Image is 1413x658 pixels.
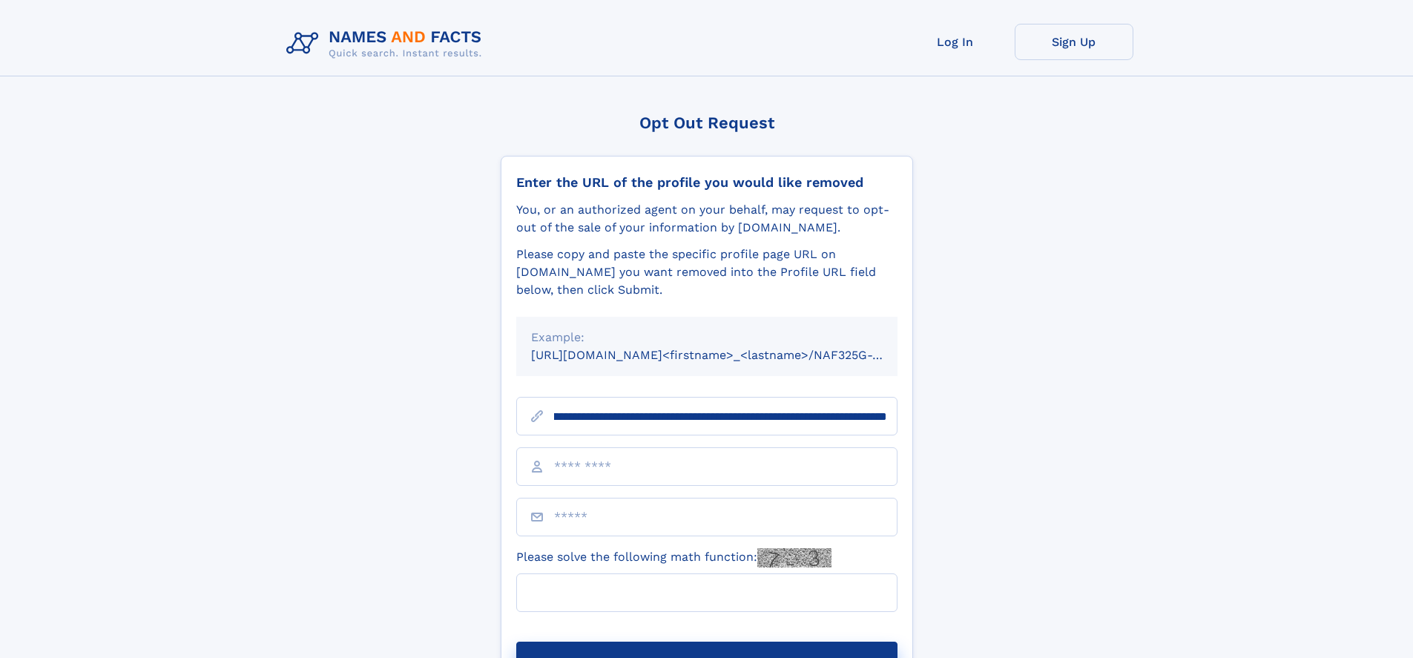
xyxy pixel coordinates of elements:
[531,348,926,362] small: [URL][DOMAIN_NAME]<firstname>_<lastname>/NAF325G-xxxxxxxx
[1015,24,1133,60] a: Sign Up
[280,24,494,64] img: Logo Names and Facts
[516,201,897,237] div: You, or an authorized agent on your behalf, may request to opt-out of the sale of your informatio...
[516,174,897,191] div: Enter the URL of the profile you would like removed
[896,24,1015,60] a: Log In
[516,246,897,299] div: Please copy and paste the specific profile page URL on [DOMAIN_NAME] you want removed into the Pr...
[501,113,913,132] div: Opt Out Request
[516,548,831,567] label: Please solve the following math function:
[531,329,883,346] div: Example:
